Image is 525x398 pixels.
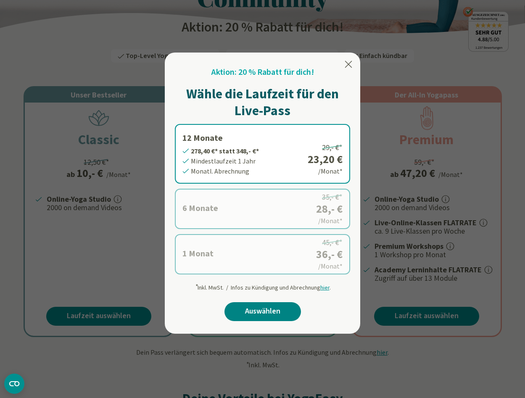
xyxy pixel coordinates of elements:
button: CMP-Widget öffnen [4,374,24,394]
div: Inkl. MwSt. / Infos zu Kündigung und Abrechnung . [195,279,331,292]
span: hier [320,284,330,291]
h2: Aktion: 20 % Rabatt für dich! [211,66,314,79]
h1: Wähle die Laufzeit für den Live-Pass [175,85,350,119]
a: Auswählen [224,302,301,321]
